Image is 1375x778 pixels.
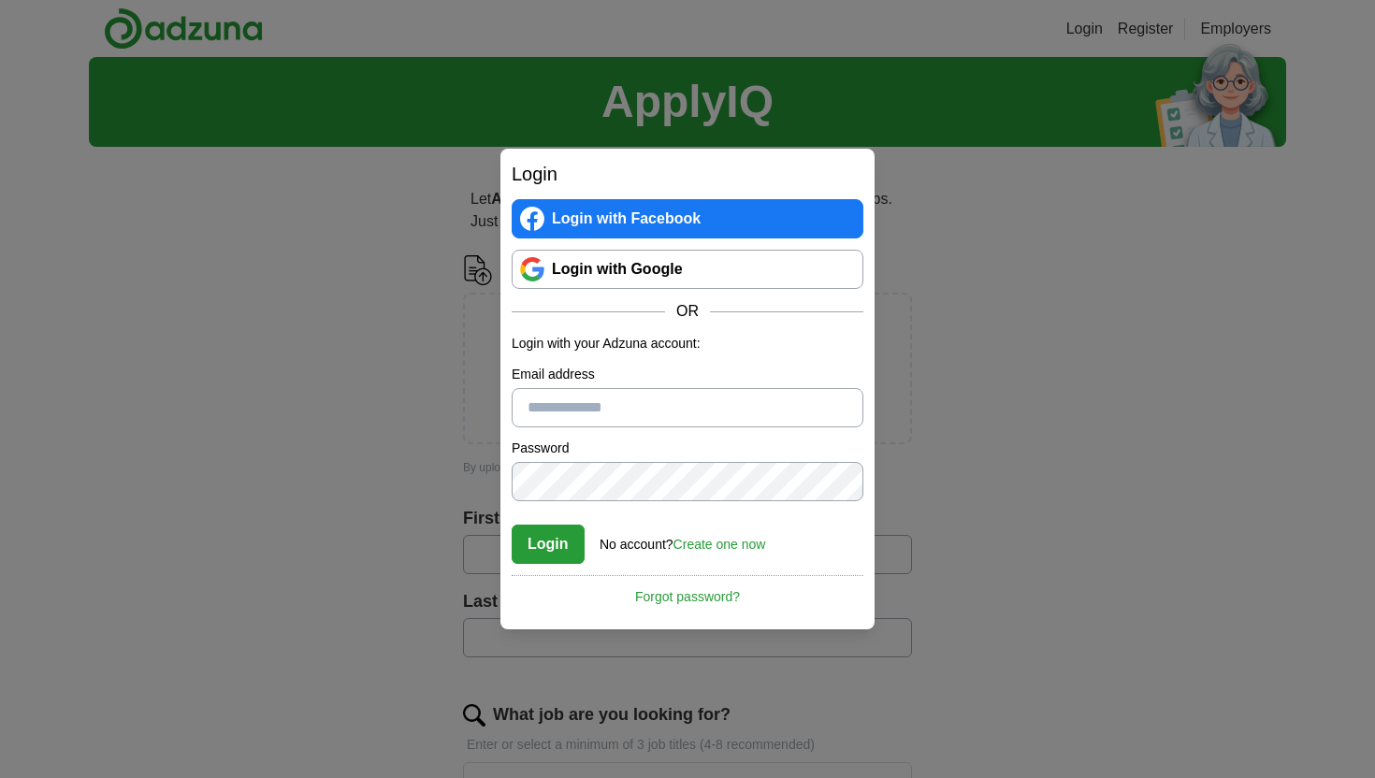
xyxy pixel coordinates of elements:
button: Login [512,525,585,564]
label: Password [512,439,863,458]
h2: Login [512,160,863,188]
a: Create one now [673,537,766,552]
label: Email address [512,365,863,384]
a: Login with Facebook [512,199,863,238]
a: Forgot password? [512,575,863,607]
p: Login with your Adzuna account: [512,334,863,353]
a: Login with Google [512,250,863,289]
span: OR [665,300,710,323]
div: No account? [600,524,765,555]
